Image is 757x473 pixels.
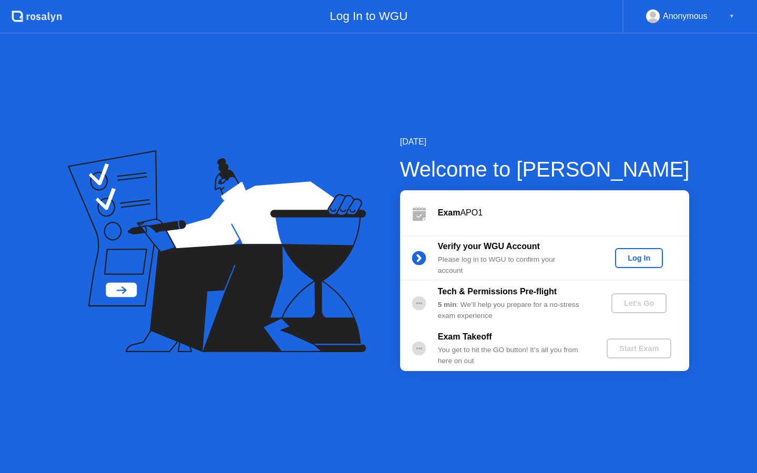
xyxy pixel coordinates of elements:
b: Exam [438,208,461,217]
b: Tech & Permissions Pre-flight [438,287,557,296]
b: Verify your WGU Account [438,242,540,251]
b: 5 min [438,301,457,309]
div: Start Exam [611,344,667,353]
div: Anonymous [663,9,708,23]
div: : We’ll help you prepare for a no-stress exam experience [438,300,589,321]
div: ▼ [729,9,734,23]
div: APO1 [438,207,689,219]
button: Let's Go [611,293,667,313]
div: Welcome to [PERSON_NAME] [400,153,690,185]
b: Exam Takeoff [438,332,492,341]
div: Log In [619,254,659,262]
div: Let's Go [616,299,662,307]
div: Please log in to WGU to confirm your account [438,254,589,276]
button: Start Exam [607,338,671,358]
div: You get to hit the GO button! It’s all you from here on out [438,345,589,366]
div: [DATE] [400,136,690,148]
button: Log In [615,248,663,268]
